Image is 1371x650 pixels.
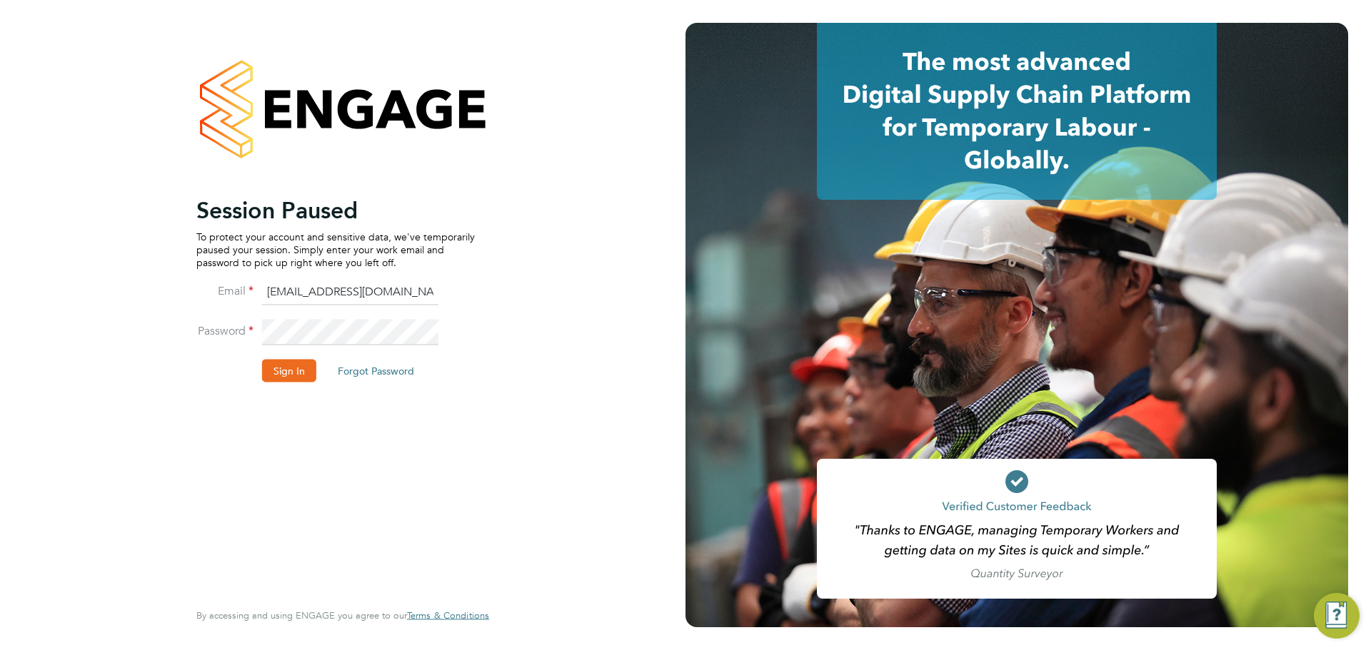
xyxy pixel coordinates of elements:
span: By accessing and using ENGAGE you agree to our [196,609,489,621]
label: Password [196,323,253,338]
button: Engage Resource Center [1314,593,1360,639]
h2: Session Paused [196,195,475,224]
button: Forgot Password [326,359,426,382]
a: Terms & Conditions [407,610,489,621]
label: Email [196,283,253,298]
p: To protect your account and sensitive data, we've temporarily paused your session. Simply enter y... [196,230,475,269]
button: Sign In [262,359,316,382]
input: Enter your work email... [262,280,438,305]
